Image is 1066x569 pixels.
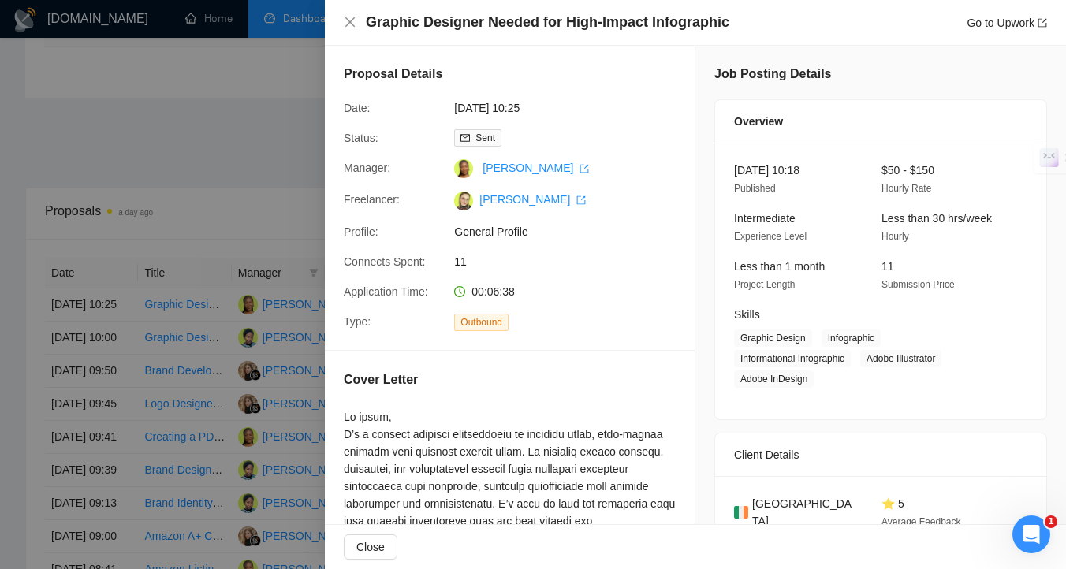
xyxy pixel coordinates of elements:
[475,132,495,143] span: Sent
[576,195,586,205] span: export
[734,504,748,521] img: 🇮🇪
[734,231,807,242] span: Experience Level
[344,370,418,389] h5: Cover Letter
[344,102,370,114] span: Date:
[734,350,851,367] span: Informational Infographic
[734,308,760,321] span: Skills
[471,285,515,298] span: 00:06:38
[881,212,992,225] span: Less than 30 hrs/week
[1012,515,1050,553] iframe: Intercom live chat
[881,279,955,290] span: Submission Price
[454,223,691,240] span: General Profile
[580,164,589,173] span: export
[860,350,941,367] span: Adobe Illustrator
[734,183,776,194] span: Published
[344,193,400,206] span: Freelancer:
[881,183,931,194] span: Hourly Rate
[344,16,356,28] span: close
[734,164,799,177] span: [DATE] 10:18
[1045,515,1057,528] span: 1
[344,285,428,298] span: Application Time:
[344,132,378,144] span: Status:
[734,433,1027,476] div: Client Details
[483,162,589,174] a: [PERSON_NAME] export
[366,13,729,32] h4: Graphic Designer Needed for High-Impact Infographic
[454,314,509,331] span: Outbound
[344,162,390,174] span: Manager:
[344,225,378,238] span: Profile:
[344,65,442,84] h5: Proposal Details
[454,253,691,270] span: 11
[1038,18,1047,28] span: export
[734,279,795,290] span: Project Length
[822,329,881,347] span: Infographic
[344,534,397,560] button: Close
[344,16,356,29] button: Close
[881,260,894,273] span: 11
[752,495,856,530] span: [GEOGRAPHIC_DATA]
[454,286,465,297] span: clock-circle
[734,370,814,388] span: Adobe InDesign
[714,65,831,84] h5: Job Posting Details
[881,231,909,242] span: Hourly
[454,99,691,117] span: [DATE] 10:25
[734,113,783,130] span: Overview
[454,192,473,210] img: c1ANJdDIEFa5DN5yolPp7_u0ZhHZCEfhnwVqSjyrCV9hqZg5SCKUb7hD_oUrqvcJOM
[881,497,904,510] span: ⭐ 5
[356,538,385,556] span: Close
[881,516,961,527] span: Average Feedback
[734,329,812,347] span: Graphic Design
[479,193,586,206] a: [PERSON_NAME] export
[881,164,934,177] span: $50 - $150
[460,133,470,143] span: mail
[734,260,825,273] span: Less than 1 month
[734,212,796,225] span: Intermediate
[967,17,1047,29] a: Go to Upworkexport
[344,255,426,268] span: Connects Spent:
[344,315,371,328] span: Type:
